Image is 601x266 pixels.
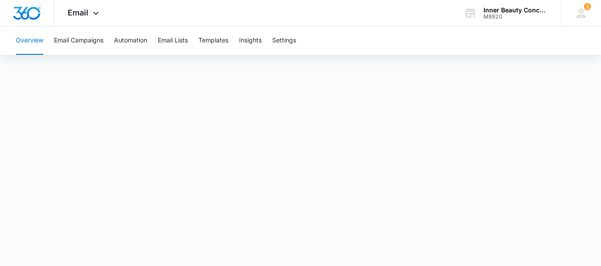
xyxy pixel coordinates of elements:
button: Email Campaigns [54,27,103,55]
div: account id [483,14,548,20]
button: Automation [114,27,147,55]
div: notifications count [584,3,591,10]
button: Settings [272,27,296,55]
button: Templates [198,27,228,55]
div: account name [483,7,548,14]
span: Email [68,8,88,17]
button: Email Lists [158,27,188,55]
button: Insights [239,27,262,55]
button: Overview [16,27,43,55]
span: 1 [584,3,591,10]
